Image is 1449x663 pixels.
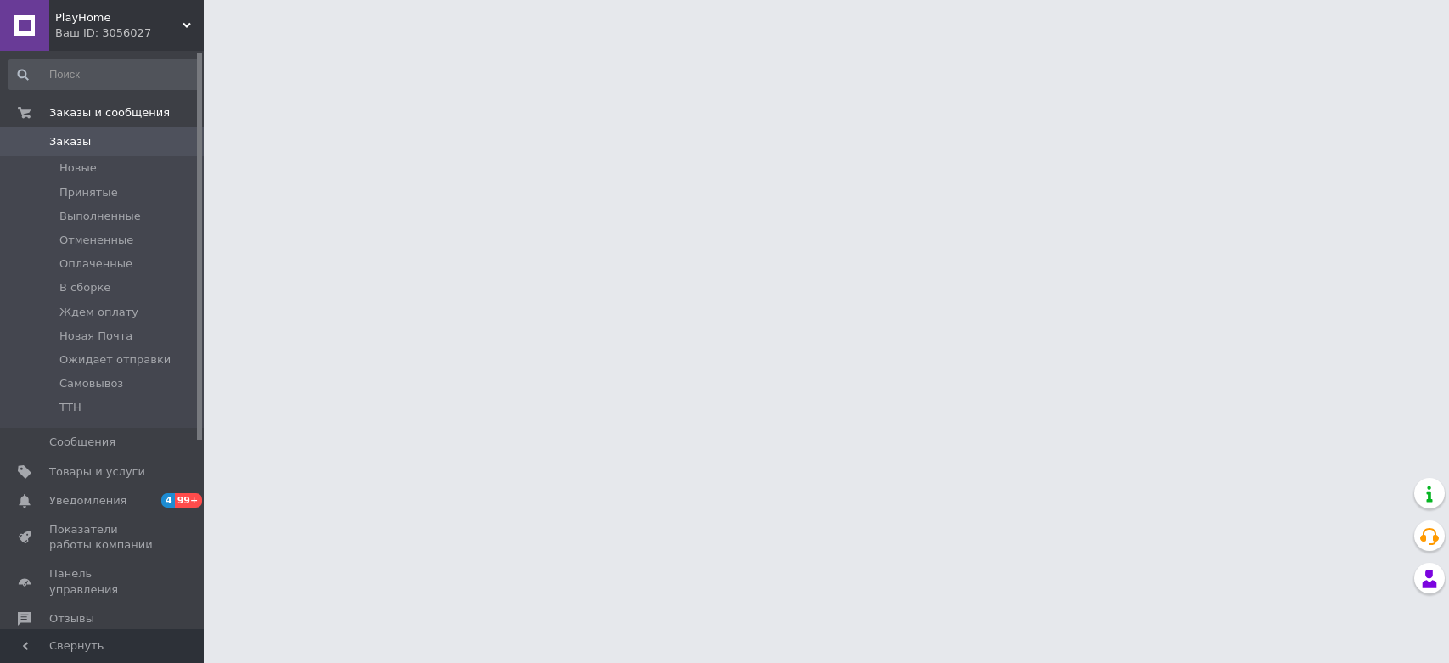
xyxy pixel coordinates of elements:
[59,160,97,176] span: Новые
[49,435,115,450] span: Сообщения
[59,376,123,391] span: Самовывоз
[59,256,132,272] span: Оплаченные
[8,59,199,90] input: Поиск
[49,566,157,597] span: Панель управления
[49,493,126,508] span: Уведомления
[161,493,175,508] span: 4
[59,280,110,295] span: В сборке
[55,10,183,25] span: PlayHome
[49,464,145,480] span: Товары и услуги
[59,305,138,320] span: Ждем оплату
[59,329,132,344] span: Новая Почта
[49,134,91,149] span: Заказы
[49,105,170,121] span: Заказы и сообщения
[59,400,81,415] span: ТТН
[175,493,203,508] span: 99+
[55,25,204,41] div: Ваш ID: 3056027
[59,352,171,368] span: Ожидает отправки
[49,522,157,553] span: Показатели работы компании
[59,209,141,224] span: Выполненные
[59,185,118,200] span: Принятые
[59,233,133,248] span: Отмененные
[49,611,94,626] span: Отзывы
